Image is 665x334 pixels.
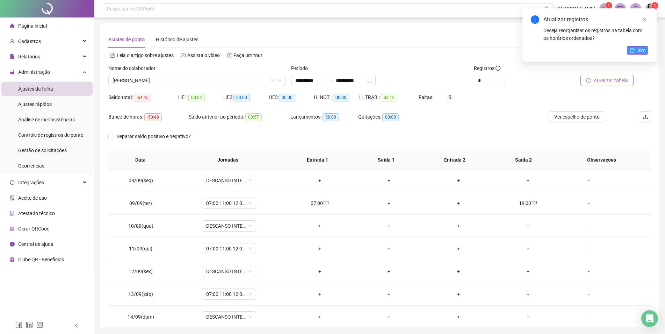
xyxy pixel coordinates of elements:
[558,5,595,13] span: [PERSON_NAME]
[188,94,205,101] span: 00:24
[323,113,339,121] span: 00:00
[568,222,609,230] div: -
[117,52,174,58] span: Leia o artigo sobre ajustes
[15,321,22,328] span: facebook
[108,37,145,42] span: Ajustes de ponto
[290,113,358,121] div: Lançamentos:
[429,177,488,184] div: +
[291,64,312,72] label: Período
[108,150,172,170] th: Data
[499,245,557,253] div: +
[531,201,537,206] span: desktop
[129,200,152,206] span: 09/09(ter)
[18,117,75,122] span: Análise de inconsistências
[18,195,47,201] span: Aceite de uso
[113,75,281,86] span: MARILIA ISABEL DE JESUS SILVA
[156,37,198,42] span: Histórico de ajustes
[18,23,47,29] span: Página inicial
[279,94,295,101] span: 00:00
[108,64,160,72] label: Nome do colaborador
[290,245,349,253] div: +
[602,6,608,12] span: notification
[429,290,488,298] div: +
[499,268,557,275] div: +
[206,289,252,299] span: 07:00 11:00 12:00 19:00- REGINA PACIS
[128,223,153,229] span: 10/09(qua)
[633,6,639,12] span: bell
[18,211,55,216] span: Atestado técnico
[643,114,648,120] span: upload
[277,78,282,83] span: down
[359,93,419,101] div: H. TRAB.:
[627,46,648,55] button: Sim
[18,69,50,75] span: Administração
[474,64,500,72] span: Registros
[360,245,418,253] div: +
[181,53,186,58] span: youtube
[630,48,635,53] span: reload
[499,177,557,184] div: +
[10,242,15,247] span: info-circle
[233,94,250,101] span: 00:00
[10,257,15,262] span: gift
[129,246,152,251] span: 11/09(qui)
[128,291,153,297] span: 13/09(sáb)
[206,266,252,277] span: DESCANSO INTER-JORNADA
[360,290,418,298] div: +
[496,66,500,71] span: info-circle
[360,222,418,230] div: +
[568,268,609,275] div: -
[206,312,252,322] span: DESCANSO INTER-JORNADA
[189,113,290,121] div: Saldo anterior ao período:
[360,177,418,184] div: +
[605,2,612,9] sup: 1
[641,310,658,327] div: Open Intercom Messenger
[18,257,64,262] span: Clube QR - Beneficios
[206,221,252,231] span: DESCANSO INTER-JORNADA
[10,211,15,216] span: solution
[245,113,262,121] span: 03:57
[617,6,623,12] span: mail
[134,94,151,101] span: -54:45
[18,180,44,185] span: Integrações
[18,226,49,232] span: Gerar QRCode
[382,113,399,121] span: 00:00
[206,243,252,254] span: 07:00 11:00 12:00 19:00- REGINA PACIS
[429,268,488,275] div: +
[10,70,15,74] span: lock
[549,111,605,122] button: Ver espelho de ponto
[543,27,648,42] div: Deseja reorganizar os registros na tabela com os horários ordenados?
[26,321,33,328] span: linkedin
[144,113,162,121] span: -50:48
[10,54,15,59] span: file
[499,290,557,298] div: +
[419,94,434,100] span: Faltas:
[227,53,232,58] span: history
[290,313,349,321] div: +
[360,268,418,275] div: +
[642,17,647,22] span: close
[290,177,349,184] div: +
[323,201,328,206] span: desktop
[333,94,349,101] span: 00:00
[206,175,252,186] span: DESCANSO INTER-JORNADA
[10,180,15,185] span: sync
[290,222,349,230] div: +
[420,150,489,170] th: Entrada 2
[543,15,648,24] div: Atualizar registros
[531,15,539,24] span: info-circle
[637,47,645,54] span: Sim
[608,3,610,8] span: 1
[129,269,153,274] span: 12/09(sex)
[74,323,79,328] span: left
[568,199,609,207] div: -
[360,199,418,207] div: +
[269,93,314,101] div: HE 3:
[18,101,52,107] span: Ajustes rápidos
[110,53,115,58] span: file-text
[18,163,44,169] span: Ocorrências
[18,241,53,247] span: Central de ajuda
[18,148,67,153] span: Gestão de solicitações
[580,75,634,86] button: Atualizar tabela
[568,290,609,298] div: -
